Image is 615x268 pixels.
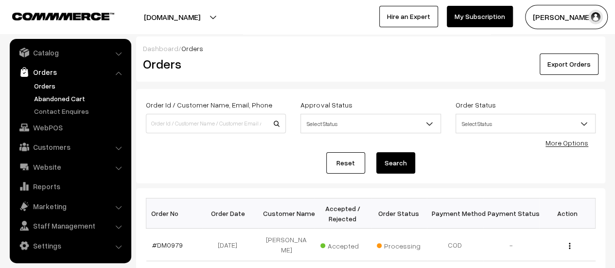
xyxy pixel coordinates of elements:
[181,44,203,53] span: Orders
[427,229,483,261] td: COD
[12,44,128,61] a: Catalog
[300,114,440,133] span: Select Status
[146,114,286,133] input: Order Id / Customer Name / Customer Email / Customer Phone
[12,178,128,195] a: Reports
[146,198,203,229] th: Order No
[326,152,365,174] a: Reset
[569,243,570,249] img: Menu
[12,158,128,176] a: Website
[588,10,603,24] img: user
[456,114,596,133] span: Select Status
[483,198,540,229] th: Payment Status
[12,138,128,156] a: Customers
[300,100,352,110] label: Approval Status
[146,100,272,110] label: Order Id / Customer Name, Email, Phone
[202,198,259,229] th: Order Date
[379,6,438,27] a: Hire an Expert
[143,43,598,54] div: /
[12,237,128,254] a: Settings
[456,100,496,110] label: Order Status
[12,217,128,234] a: Staff Management
[447,6,513,27] a: My Subscription
[143,56,285,71] h2: Orders
[259,198,315,229] th: Customer Name
[12,197,128,215] a: Marketing
[202,229,259,261] td: [DATE]
[315,198,371,229] th: Accepted / Rejected
[301,115,440,132] span: Select Status
[259,229,315,261] td: [PERSON_NAME]
[143,44,178,53] a: Dashboard
[525,5,608,29] button: [PERSON_NAME]
[377,238,425,251] span: Processing
[110,5,234,29] button: [DOMAIN_NAME]
[545,139,588,147] a: More Options
[539,198,596,229] th: Action
[320,238,369,251] span: Accepted
[427,198,483,229] th: Payment Method
[12,10,97,21] a: COMMMERCE
[456,115,595,132] span: Select Status
[376,152,415,174] button: Search
[32,81,128,91] a: Orders
[32,106,128,116] a: Contact Enquires
[12,63,128,81] a: Orders
[12,13,114,20] img: COMMMERCE
[12,119,128,136] a: WebPOS
[540,54,598,75] button: Export Orders
[152,241,183,249] a: #DM0979
[371,198,427,229] th: Order Status
[32,93,128,104] a: Abandoned Cart
[483,229,540,261] td: -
